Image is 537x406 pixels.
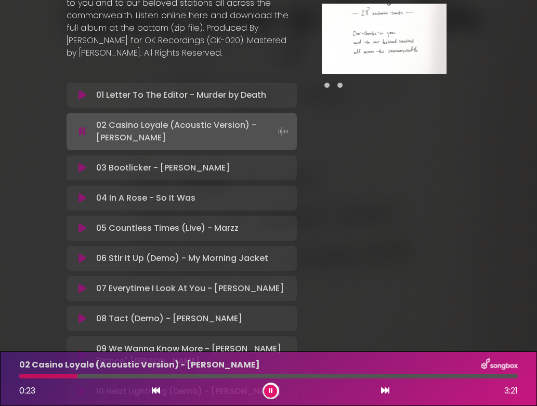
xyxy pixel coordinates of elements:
p: 05 Countless Times (Live) - Marzz [96,222,239,234]
span: 3:21 [504,385,518,397]
p: 02 Casino Loyale (Acoustic Version) - [PERSON_NAME] [19,359,260,371]
p: 03 Bootlicker - [PERSON_NAME] [96,162,230,174]
p: 01 Letter To The Editor - Murder by Death [96,89,266,101]
p: 06 Stir It Up (Demo) - My Morning Jacket [96,252,268,265]
p: 02 Casino Loyale (Acoustic Version) - [PERSON_NAME] [96,119,291,144]
p: 09 We Wanna Know More - [PERSON_NAME] "Prince" [PERSON_NAME] [96,343,291,368]
p: 04 In A Rose - So It Was [96,192,195,204]
img: songbox-logo-white.png [481,358,518,372]
img: waveform4.gif [276,124,291,139]
p: 08 Tact (Demo) - [PERSON_NAME] [96,312,242,325]
p: 07 Everytime I Look At You - [PERSON_NAME] [96,282,284,295]
span: 0:23 [19,385,35,397]
img: VTNrOFRoSLGAMNB5FI85 [322,4,447,74]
